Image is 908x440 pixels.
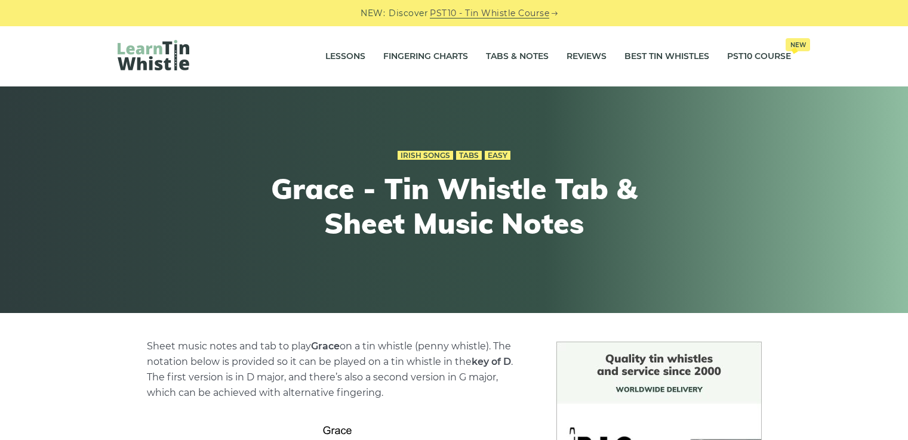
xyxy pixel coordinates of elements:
a: Reviews [567,42,607,72]
a: Irish Songs [398,151,453,160]
img: LearnTinWhistle.com [118,40,189,70]
a: Tabs & Notes [486,42,549,72]
h1: Grace - Tin Whistle Tab & Sheet Music Notes [235,172,674,240]
strong: Grace [311,340,340,352]
span: New [786,38,810,51]
a: Tabs [456,151,482,160]
a: Easy [485,151,510,160]
a: Best Tin Whistles [624,42,709,72]
strong: key of D [472,356,511,367]
a: Lessons [325,42,365,72]
p: Sheet music notes and tab to play on a tin whistle (penny whistle). The notation below is provide... [147,339,528,401]
a: PST10 CourseNew [727,42,791,72]
a: Fingering Charts [383,42,468,72]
